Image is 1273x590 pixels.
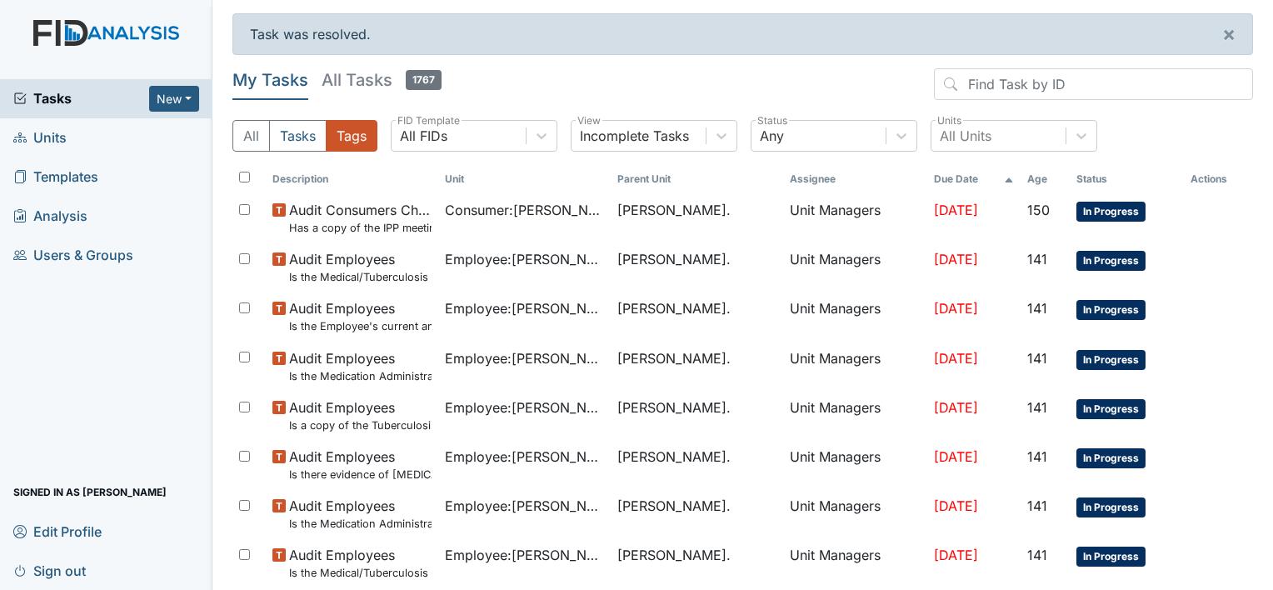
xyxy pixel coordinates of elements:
[1076,547,1146,567] span: In Progress
[617,348,731,368] span: [PERSON_NAME].
[783,193,927,242] td: Unit Managers
[289,220,432,236] small: Has a copy of the IPP meeting been sent to the Parent/Guardian [DATE] of the meeting?
[1027,300,1047,317] span: 141
[783,165,927,193] th: Assignee
[1027,251,1047,267] span: 141
[289,516,432,532] small: Is the Medication Administration Test and 2 observation checklist (hire after 10/07) found in the...
[783,489,927,538] td: Unit Managers
[445,200,604,220] span: Consumer : [PERSON_NAME]
[445,298,604,318] span: Employee : [PERSON_NAME]
[289,565,432,581] small: Is the Medical/Tuberculosis Assessment updated annually?
[580,126,689,146] div: Incomplete Tasks
[232,120,270,152] button: All
[289,348,432,384] span: Audit Employees Is the Medication Administration certificate found in the file?
[1076,399,1146,419] span: In Progress
[617,397,731,417] span: [PERSON_NAME].
[266,165,438,193] th: Toggle SortBy
[13,557,86,583] span: Sign out
[445,397,604,417] span: Employee : [PERSON_NAME] [PERSON_NAME]
[445,496,604,516] span: Employee : [PERSON_NAME] [PERSON_NAME]
[1222,22,1236,46] span: ×
[1076,350,1146,370] span: In Progress
[934,497,978,514] span: [DATE]
[1076,202,1146,222] span: In Progress
[783,292,927,341] td: Unit Managers
[13,203,87,229] span: Analysis
[239,172,250,182] input: Toggle All Rows Selected
[289,467,432,482] small: Is there evidence of [MEDICAL_DATA] (probationary [DATE] and post accident)?
[445,348,604,368] span: Employee : [PERSON_NAME] [PERSON_NAME]
[232,68,308,92] h5: My Tasks
[445,447,604,467] span: Employee : [PERSON_NAME] [PERSON_NAME]
[269,120,327,152] button: Tasks
[289,249,432,285] span: Audit Employees Is the Medical/Tuberculosis Assessment updated annually?
[934,547,978,563] span: [DATE]
[1070,165,1184,193] th: Toggle SortBy
[1021,165,1070,193] th: Toggle SortBy
[232,120,377,152] div: Type filter
[617,496,731,516] span: [PERSON_NAME].
[445,249,604,269] span: Employee : [PERSON_NAME]
[934,350,978,367] span: [DATE]
[1027,547,1047,563] span: 141
[13,518,102,544] span: Edit Profile
[1076,300,1146,320] span: In Progress
[13,479,167,505] span: Signed in as [PERSON_NAME]
[289,397,432,433] span: Audit Employees Is a copy of the Tuberculosis Test in the file?
[289,269,432,285] small: Is the Medical/Tuberculosis Assessment updated annually?
[783,342,927,391] td: Unit Managers
[783,440,927,489] td: Unit Managers
[1076,251,1146,271] span: In Progress
[289,298,432,334] span: Audit Employees Is the Employee's current annual Performance Evaluation on file?
[934,448,978,465] span: [DATE]
[934,399,978,416] span: [DATE]
[927,165,1021,193] th: Toggle SortBy
[149,86,199,112] button: New
[611,165,783,193] th: Toggle SortBy
[400,126,447,146] div: All FIDs
[289,447,432,482] span: Audit Employees Is there evidence of drug test (probationary within 90 days and post accident)?
[445,545,604,565] span: Employee : [PERSON_NAME]
[760,126,784,146] div: Any
[289,545,432,581] span: Audit Employees Is the Medical/Tuberculosis Assessment updated annually?
[289,417,432,433] small: Is a copy of the Tuberculosis Test in the file?
[289,318,432,334] small: Is the Employee's current annual Performance Evaluation on file?
[617,545,731,565] span: [PERSON_NAME].
[1027,448,1047,465] span: 141
[13,88,149,108] a: Tasks
[1076,497,1146,517] span: In Progress
[783,391,927,440] td: Unit Managers
[13,125,67,151] span: Units
[1184,165,1253,193] th: Actions
[617,200,731,220] span: [PERSON_NAME].
[232,13,1253,55] div: Task was resolved.
[617,249,731,269] span: [PERSON_NAME].
[326,120,377,152] button: Tags
[940,126,991,146] div: All Units
[322,68,442,92] h5: All Tasks
[1076,448,1146,468] span: In Progress
[1027,202,1050,218] span: 150
[934,202,978,218] span: [DATE]
[1027,350,1047,367] span: 141
[617,298,731,318] span: [PERSON_NAME].
[617,447,731,467] span: [PERSON_NAME].
[1027,399,1047,416] span: 141
[934,68,1253,100] input: Find Task by ID
[783,242,927,292] td: Unit Managers
[934,300,978,317] span: [DATE]
[289,496,432,532] span: Audit Employees Is the Medication Administration Test and 2 observation checklist (hire after 10/...
[1027,497,1047,514] span: 141
[438,165,611,193] th: Toggle SortBy
[783,538,927,587] td: Unit Managers
[406,70,442,90] span: 1767
[934,251,978,267] span: [DATE]
[13,164,98,190] span: Templates
[13,242,133,268] span: Users & Groups
[289,200,432,236] span: Audit Consumers Charts Has a copy of the IPP meeting been sent to the Parent/Guardian within 30 d...
[289,368,432,384] small: Is the Medication Administration certificate found in the file?
[1206,14,1252,54] button: ×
